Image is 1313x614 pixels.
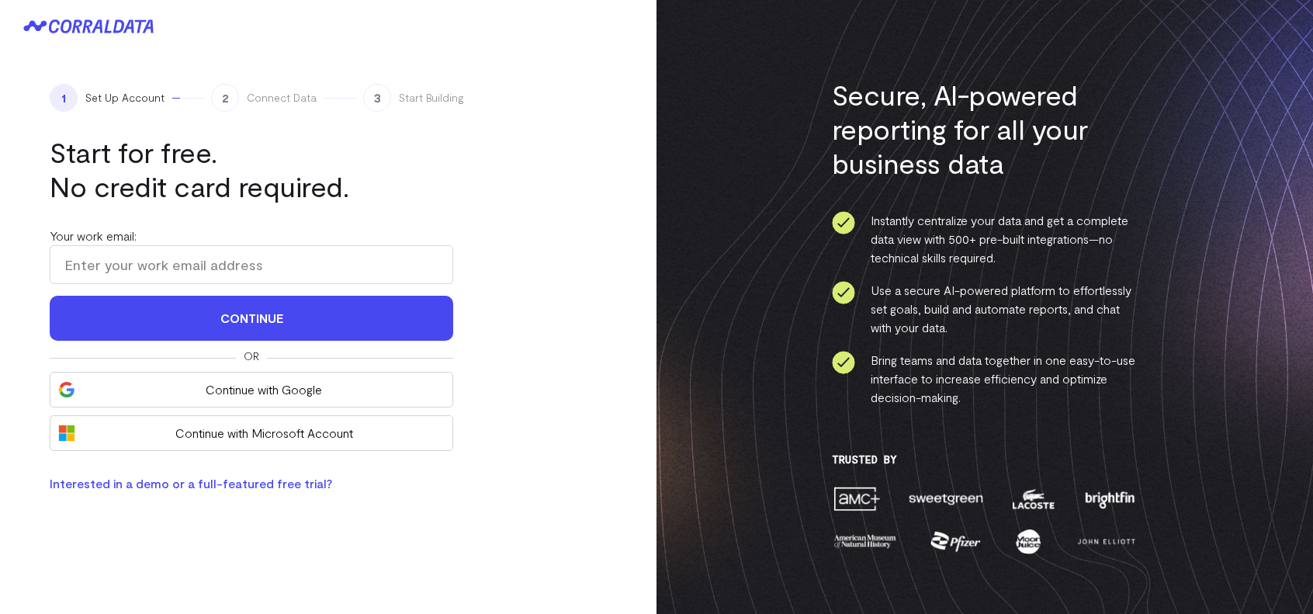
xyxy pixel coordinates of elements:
[399,90,464,106] span: Start Building
[50,245,453,284] input: Enter your work email address
[832,78,1138,180] h3: Secure, AI-powered reporting for all your business data
[83,380,445,399] span: Continue with Google
[50,84,78,112] span: 1
[50,476,332,491] a: Interested in a demo or a full-featured free trial?
[832,281,1138,337] li: Use a secure AI-powered platform to effortlessly set goals, build and automate reports, and chat ...
[832,351,1138,407] li: Bring teams and data together in one easy-to-use interface to increase efficiency and optimize de...
[85,90,165,106] span: Set Up Account
[244,349,259,364] span: Or
[363,84,391,112] span: 3
[50,135,453,203] h1: Start for free. No credit card required.
[83,424,445,442] span: Continue with Microsoft Account
[247,90,317,106] span: Connect Data
[211,84,239,112] span: 2
[832,453,1138,466] h3: Trusted By
[832,211,1138,267] li: Instantly centralize your data and get a complete data view with 500+ pre-built integrations—no t...
[50,296,453,341] button: Continue
[50,415,453,451] button: Continue with Microsoft Account
[50,372,453,408] button: Continue with Google
[50,228,137,243] label: Your work email:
